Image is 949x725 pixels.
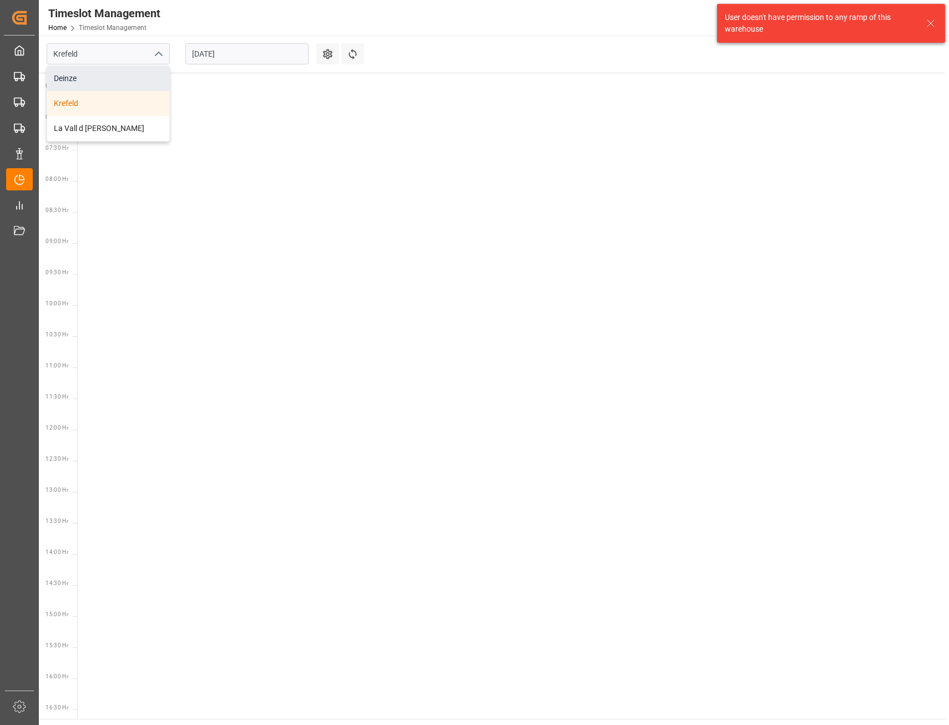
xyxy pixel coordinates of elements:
span: 10:00 Hr [46,300,68,306]
span: 16:00 Hr [46,673,68,679]
span: 07:00 Hr [46,114,68,120]
span: 14:00 Hr [46,549,68,555]
div: User doesn't have permission to any ramp of this warehouse [725,12,916,35]
div: La Vall d [PERSON_NAME] [47,116,169,141]
div: Timeslot Management [48,5,160,22]
button: close menu [149,46,166,63]
span: 13:00 Hr [46,487,68,493]
input: DD.MM.YYYY [185,43,309,64]
span: 16:30 Hr [46,704,68,711]
span: 08:00 Hr [46,176,68,182]
a: Home [48,24,67,32]
span: 12:00 Hr [46,425,68,431]
span: 10:30 Hr [46,331,68,338]
span: 11:00 Hr [46,363,68,369]
span: 09:00 Hr [46,238,68,244]
div: Deinze [47,66,169,91]
span: 12:30 Hr [46,456,68,462]
span: 13:30 Hr [46,518,68,524]
span: 09:30 Hr [46,269,68,275]
span: 08:30 Hr [46,207,68,213]
div: Krefeld [47,91,169,116]
span: 07:30 Hr [46,145,68,151]
span: 11:30 Hr [46,394,68,400]
span: 15:30 Hr [46,642,68,648]
span: 15:00 Hr [46,611,68,617]
span: 06:30 Hr [46,83,68,89]
input: Type to search/select [47,43,170,64]
span: 14:30 Hr [46,580,68,586]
